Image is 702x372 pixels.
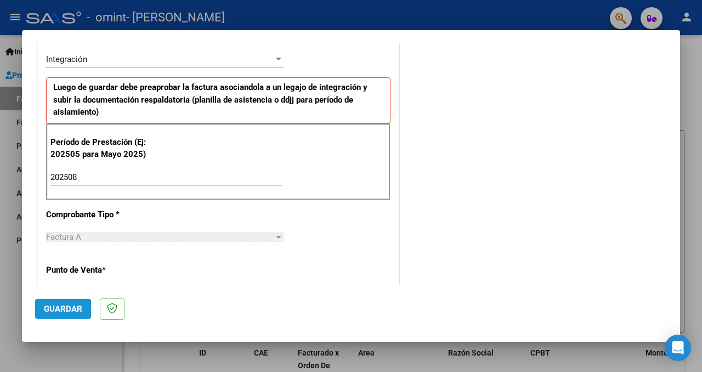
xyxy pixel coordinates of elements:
[46,208,149,221] p: Comprobante Tipo *
[44,304,82,314] span: Guardar
[46,232,81,242] span: Factura A
[46,54,87,64] span: Integración
[46,264,149,277] p: Punto de Venta
[53,82,367,117] strong: Luego de guardar debe preaprobar la factura asociandola a un legajo de integración y subir la doc...
[665,335,691,361] div: Open Intercom Messenger
[35,299,91,319] button: Guardar
[50,136,151,161] p: Período de Prestación (Ej: 202505 para Mayo 2025)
